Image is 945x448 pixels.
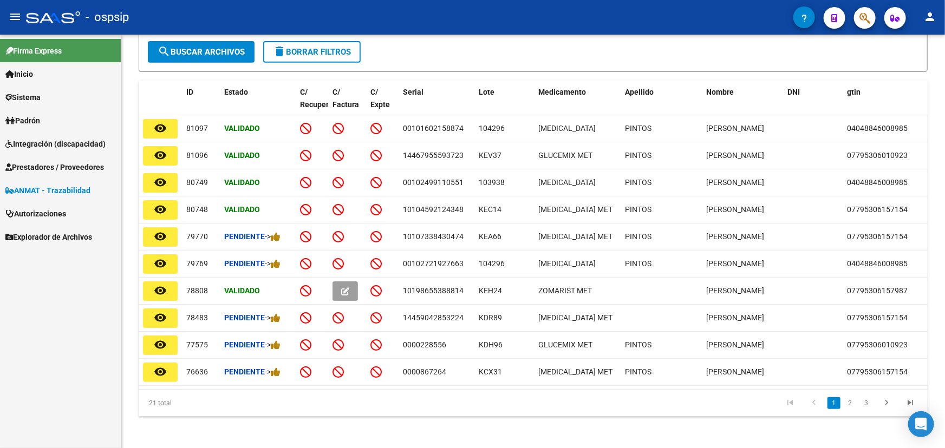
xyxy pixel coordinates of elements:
[186,151,208,160] span: 81096
[706,151,764,160] span: [PERSON_NAME]
[908,411,934,437] div: Open Intercom Messenger
[224,205,260,214] strong: Validado
[328,81,366,128] datatable-header-cell: C/ Factura
[479,286,502,295] span: KEH24
[479,367,502,376] span: KCX31
[474,81,534,128] datatable-header-cell: Lote
[847,286,908,295] span: 07795306157987
[706,259,764,268] span: [PERSON_NAME]
[479,232,501,241] span: KEA66
[625,124,651,133] span: PINTOS
[900,397,921,409] a: go to last page
[265,232,281,241] span: ->
[186,88,193,96] span: ID
[625,259,651,268] span: PINTOS
[479,124,505,133] span: 104296
[706,232,764,241] span: [PERSON_NAME]
[186,367,208,376] span: 76636
[625,367,651,376] span: PINTOS
[158,45,171,58] mat-icon: search
[186,232,208,241] span: 79770
[826,394,842,412] li: page 1
[5,161,104,173] span: Prestadores / Proveedores
[333,88,359,109] span: C/ Factura
[186,178,208,187] span: 80749
[538,205,612,214] span: [MEDICAL_DATA] MET
[224,367,265,376] strong: Pendiente
[265,313,281,322] span: ->
[224,340,265,349] strong: Pendiente
[860,397,873,409] a: 3
[847,367,908,376] span: 07795306157154
[538,259,596,268] span: [MEDICAL_DATA]
[403,205,464,214] span: 10104592124348
[479,205,501,214] span: KEC14
[858,394,875,412] li: page 3
[154,149,167,162] mat-icon: remove_red_eye
[296,81,328,128] datatable-header-cell: C/ Recupero
[9,10,22,23] mat-icon: menu
[847,88,861,96] span: gtin
[538,151,592,160] span: GLUCEMIX MET
[847,259,908,268] span: 04048846008985
[479,88,494,96] span: Lote
[923,10,936,23] mat-icon: person
[706,88,734,96] span: Nombre
[86,5,129,29] span: - ospsip
[621,81,702,128] datatable-header-cell: Apellido
[154,176,167,189] mat-icon: remove_red_eye
[706,367,764,376] span: [PERSON_NAME]
[479,340,503,349] span: KDH96
[158,47,245,57] span: Buscar Archivos
[787,88,800,96] span: DNI
[186,286,208,295] span: 78808
[148,41,255,63] button: Buscar Archivos
[5,231,92,243] span: Explorador de Archivos
[847,313,908,322] span: 07795306157154
[804,397,824,409] a: go to previous page
[5,138,106,150] span: Integración (discapacidad)
[5,208,66,220] span: Autorizaciones
[842,394,858,412] li: page 2
[780,397,800,409] a: go to first page
[224,151,260,160] strong: Validado
[625,151,651,160] span: PINTOS
[538,88,586,96] span: Medicamento
[844,397,857,409] a: 2
[479,151,501,160] span: KEV37
[224,286,260,295] strong: Validado
[265,367,281,376] span: ->
[366,81,399,128] datatable-header-cell: C/ Expte
[847,178,908,187] span: 04048846008985
[403,124,464,133] span: 00101602158874
[847,232,908,241] span: 07795306157154
[186,340,208,349] span: 77575
[154,338,167,351] mat-icon: remove_red_eye
[265,340,281,349] span: ->
[403,151,464,160] span: 14467955593723
[625,88,654,96] span: Apellido
[538,313,612,322] span: [MEDICAL_DATA] MET
[783,81,843,128] datatable-header-cell: DNI
[876,397,897,409] a: go to next page
[403,367,446,376] span: 0000867264
[220,81,296,128] datatable-header-cell: Estado
[300,88,333,109] span: C/ Recupero
[625,340,651,349] span: PINTOS
[154,122,167,135] mat-icon: remove_red_eye
[479,313,502,322] span: KDR89
[706,313,764,322] span: [PERSON_NAME]
[139,390,295,417] div: 21 total
[538,286,592,295] span: ZOMARIST MET
[186,313,208,322] span: 78483
[847,151,908,160] span: 07795306010923
[538,124,596,133] span: [MEDICAL_DATA]
[265,259,281,268] span: ->
[5,68,33,80] span: Inicio
[403,286,464,295] span: 10198655388814
[224,124,260,133] strong: Validado
[538,340,592,349] span: GLUCEMIX MET
[370,88,390,109] span: C/ Expte
[479,178,505,187] span: 103938
[706,286,764,295] span: [PERSON_NAME]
